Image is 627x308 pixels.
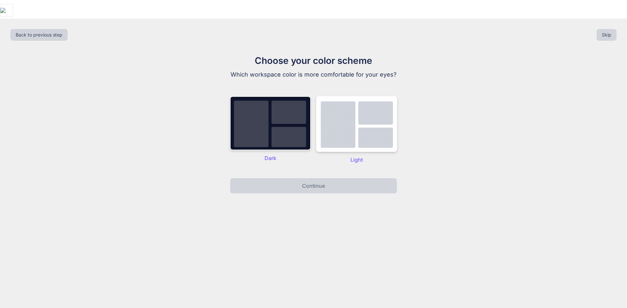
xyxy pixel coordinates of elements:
img: dark [230,96,311,150]
p: Which workspace color is more comfortable for your eyes? [204,70,423,79]
p: Dark [230,154,311,162]
img: dark [316,96,397,152]
p: Light [316,156,397,164]
button: Skip [597,29,617,41]
button: Back to previous step [10,29,68,41]
h1: Choose your color scheme [204,54,423,67]
button: Continue [230,178,397,194]
p: Continue [302,182,325,190]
